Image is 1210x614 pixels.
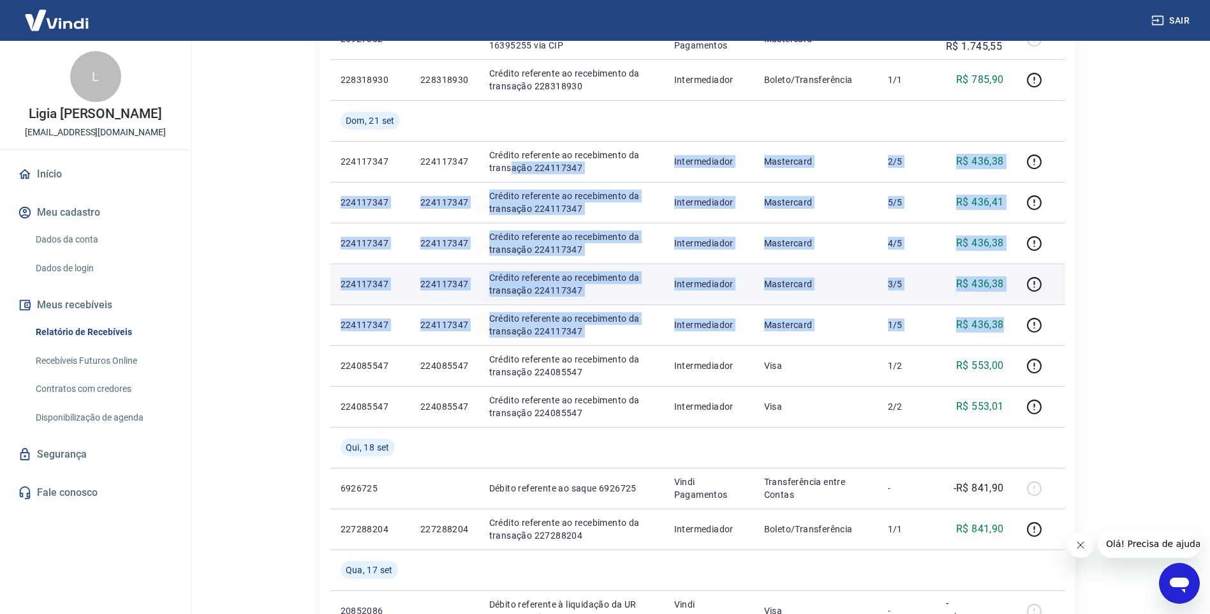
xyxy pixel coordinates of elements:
[764,400,867,413] p: Visa
[489,482,654,495] p: Débito referente ao saque 6926725
[764,196,867,209] p: Mastercard
[489,271,654,297] p: Crédito referente ao recebimento da transação 224117347
[888,318,926,331] p: 1/5
[346,564,393,576] span: Qua, 17 set
[956,317,1004,333] p: R$ 436,38
[674,73,744,86] p: Intermediador
[420,359,469,372] p: 224085547
[15,1,98,40] img: Vindi
[1149,9,1195,33] button: Sair
[1098,530,1200,558] iframe: Mensagem da empresa
[674,237,744,250] p: Intermediador
[15,291,175,319] button: Meus recebíveis
[489,190,654,215] p: Crédito referente ao recebimento da transação 224117347
[8,9,107,19] span: Olá! Precisa de ajuda?
[341,523,400,535] p: 227288204
[15,198,175,227] button: Meu cadastro
[956,276,1004,292] p: R$ 436,38
[31,319,175,345] a: Relatório de Recebíveis
[420,278,469,290] p: 224117347
[1159,563,1200,604] iframe: Botão para abrir a janela de mensagens
[764,475,867,501] p: Transferência entre Contas
[764,73,867,86] p: Boleto/Transferência
[341,359,400,372] p: 224085547
[31,255,175,281] a: Dados de login
[764,278,867,290] p: Mastercard
[674,155,744,168] p: Intermediador
[341,318,400,331] p: 224117347
[341,155,400,168] p: 224117347
[31,405,175,431] a: Disponibilização de agenda
[956,399,1004,414] p: R$ 553,01
[888,237,926,250] p: 4/5
[956,72,1004,87] p: R$ 785,90
[888,359,926,372] p: 1/2
[420,400,469,413] p: 224085547
[956,195,1004,210] p: R$ 436,41
[70,51,121,102] div: L
[956,358,1004,373] p: R$ 553,00
[489,394,654,419] p: Crédito referente ao recebimento da transação 224085547
[341,278,400,290] p: 224117347
[31,348,175,374] a: Recebíveis Futuros Online
[15,479,175,507] a: Fale conosco
[341,73,400,86] p: 228318930
[674,318,744,331] p: Intermediador
[764,359,867,372] p: Visa
[489,149,654,174] p: Crédito referente ao recebimento da transação 224117347
[764,318,867,331] p: Mastercard
[341,482,400,495] p: 6926725
[764,155,867,168] p: Mastercard
[31,376,175,402] a: Contratos com credores
[954,481,1004,496] p: -R$ 841,90
[15,440,175,468] a: Segurança
[420,73,469,86] p: 228318930
[420,155,469,168] p: 224117347
[489,353,654,378] p: Crédito referente ao recebimento da transação 224085547
[764,237,867,250] p: Mastercard
[888,155,926,168] p: 2/5
[420,523,469,535] p: 227288204
[888,73,926,86] p: 1/1
[489,67,654,93] p: Crédito referente ao recebimento da transação 228318930
[346,114,395,127] span: Dom, 21 set
[674,400,744,413] p: Intermediador
[489,230,654,256] p: Crédito referente ao recebimento da transação 224117347
[956,236,1004,251] p: R$ 436,38
[674,196,744,209] p: Intermediador
[1068,532,1093,558] iframe: Fechar mensagem
[15,160,175,188] a: Início
[956,521,1004,537] p: R$ 841,90
[888,523,926,535] p: 1/1
[346,441,390,454] span: Qui, 18 set
[888,278,926,290] p: 3/5
[420,196,469,209] p: 224117347
[674,523,744,535] p: Intermediador
[31,227,175,253] a: Dados da conta
[341,237,400,250] p: 224117347
[341,196,400,209] p: 224117347
[764,523,867,535] p: Boleto/Transferência
[341,400,400,413] p: 224085547
[888,400,926,413] p: 2/2
[29,107,162,121] p: Ligia [PERSON_NAME]
[888,482,926,495] p: -
[489,516,654,542] p: Crédito referente ao recebimento da transação 227288204
[674,475,744,501] p: Vindi Pagamentos
[489,312,654,338] p: Crédito referente ao recebimento da transação 224117347
[674,359,744,372] p: Intermediador
[956,154,1004,169] p: R$ 436,38
[888,196,926,209] p: 5/5
[25,126,166,139] p: [EMAIL_ADDRESS][DOMAIN_NAME]
[674,278,744,290] p: Intermediador
[420,237,469,250] p: 224117347
[420,318,469,331] p: 224117347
